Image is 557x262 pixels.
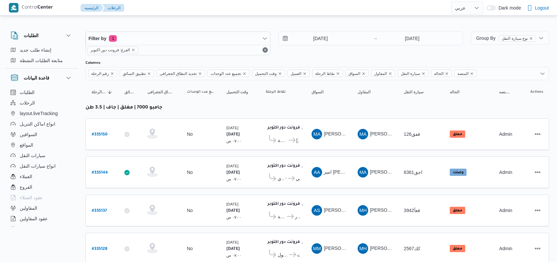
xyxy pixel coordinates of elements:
[226,171,240,175] b: [DATE]
[358,243,368,254] div: Muhammad Hasani Muhammad Ibrahem
[226,132,240,137] b: [DATE]
[296,175,300,182] span: كارفور فرع البارون سيتي
[278,175,284,182] span: كارفور المعادي
[226,215,241,219] small: ٠٧:٠٠ ص
[499,131,512,137] span: Admin
[157,70,205,77] span: تحديد النطاق الجغرافى
[226,89,248,95] span: وقت التحميل
[92,171,108,175] b: # 335144
[499,246,512,251] span: Admin
[20,183,32,191] span: الفروع
[388,72,392,76] button: Remove المقاول from selection in this group
[373,36,377,41] div: →
[312,70,342,77] span: نقاط الرحلة
[450,169,467,176] span: وصلت
[226,240,239,244] small: [DATE]
[540,71,545,76] button: Open list of options
[499,35,536,42] span: نوع سيارة النقل
[122,87,138,97] button: تطبيق السائق
[291,70,301,77] span: العميل
[532,205,543,216] button: Actions
[421,72,425,76] button: Remove سيارة النقل from selection in this group
[226,177,241,181] small: ٠٧:٠٠ ص
[5,87,78,229] div: قاعدة البيانات
[109,35,117,42] span: 1 active filters
[453,247,462,251] b: معلق
[92,168,108,177] a: #335144
[147,89,175,95] span: تحديد النطاق الجغرافى
[445,72,449,76] button: Remove الحاله from selection in this group
[453,209,462,213] b: معلق
[20,46,51,54] span: إنشاء طلب جديد
[8,192,75,203] button: عقود العملاء
[8,129,75,140] button: السواقين
[123,70,145,77] span: تطبيق السائق
[226,126,239,130] small: [DATE]
[470,72,474,76] button: Remove المنصه from selection in this group
[88,70,117,77] span: رقم الرحلة
[370,169,447,175] span: [PERSON_NAME] [PERSON_NAME]
[404,208,420,213] span: قعأ3942
[450,207,465,214] span: معلق
[20,131,37,138] span: السواقين
[359,243,367,254] span: MH
[499,89,510,95] span: المنصه
[358,129,368,139] div: Muhammad Abadalamunam HIshm Isamaail
[535,4,549,12] span: Logout
[401,87,441,97] button: سيارة النقل
[453,171,464,175] b: وصلت
[8,87,75,98] button: الطلبات
[457,70,468,77] span: المنصه
[20,215,48,223] span: عقود المقاولين
[336,72,340,76] button: Remove نقاط الرحلة from selection in this group
[211,70,241,77] span: تجميع عدد الوحدات
[226,253,241,257] small: ٠٧:٠٠ ص
[370,246,447,251] span: [PERSON_NAME] [PERSON_NAME]
[358,89,370,95] span: المقاول
[252,70,285,77] span: وقت التحميل
[187,89,215,95] span: تجميع عدد الوحدات
[532,129,543,139] button: Actions
[324,246,362,251] span: [PERSON_NAME]
[102,4,124,12] button: الرحلات
[89,35,106,42] span: Filter by
[8,98,75,108] button: الرحلات
[450,131,465,138] span: معلق
[20,194,43,202] span: عقود العملاء
[313,243,321,254] span: MM
[371,70,395,77] span: المقاول
[312,243,322,254] div: Martdha Muhammad Alhusan Yousf
[226,139,241,143] small: ٠٧:٠٠ ص
[8,203,75,213] button: المقاولين
[20,88,35,96] span: الطلبات
[261,46,269,54] button: Remove
[309,87,348,97] button: السواق
[278,251,288,259] span: كارفور السرايا مول
[8,119,75,129] button: انواع اماكن التنزيل
[431,70,452,77] span: الحاله
[208,70,249,77] span: تجميع عدد الوحدات
[8,161,75,171] button: انواع سيارات النقل
[8,108,75,119] button: layout.liveTracking
[92,244,107,253] a: #335128
[147,72,151,76] button: Remove تطبيق السائق from selection in this group
[532,167,543,178] button: Actions
[7,236,28,255] iframe: chat widget
[359,205,367,216] span: MH
[312,205,322,216] div: Ahmad Saad Muhammad Said Shbak
[92,132,108,137] b: # 335150
[267,202,300,206] b: فرونت دور اكتوبر
[90,47,130,53] span: الفرع: فرونت دور اكتوبر
[288,70,310,77] span: العميل
[279,32,353,45] input: Press the down key to open a popover containing a calendar.
[8,140,75,150] button: المواقع
[92,206,107,215] a: #335137
[296,136,300,144] span: [PERSON_NAME]
[242,72,246,76] button: Remove تجميع عدد الوحدات from selection in this group
[11,32,72,39] button: الطلبات
[324,169,410,175] span: امير [PERSON_NAME] [PERSON_NAME]
[312,167,322,178] div: Ameir Ahmad Abobkar Muhammad Muhammad Alamghaza
[20,225,47,233] span: اجهزة التليفون
[404,170,422,175] span: اجق6361
[348,70,360,77] span: السواق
